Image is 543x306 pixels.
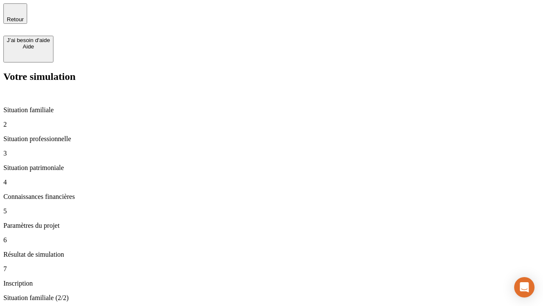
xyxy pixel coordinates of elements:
p: Situation professionnelle [3,135,540,143]
div: J’ai besoin d'aide [7,37,50,43]
div: Aide [7,43,50,50]
div: Open Intercom Messenger [514,277,535,297]
p: 4 [3,178,540,186]
button: Retour [3,3,27,24]
p: 3 [3,150,540,157]
p: Inscription [3,280,540,287]
span: Retour [7,16,24,23]
p: Situation patrimoniale [3,164,540,172]
p: Situation familiale (2/2) [3,294,540,302]
p: 2 [3,121,540,128]
h2: Votre simulation [3,71,540,82]
p: 5 [3,207,540,215]
p: Résultat de simulation [3,251,540,258]
p: Paramètres du projet [3,222,540,229]
p: 7 [3,265,540,273]
p: 6 [3,236,540,244]
p: Connaissances financières [3,193,540,201]
button: J’ai besoin d'aideAide [3,36,53,62]
p: Situation familiale [3,106,540,114]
